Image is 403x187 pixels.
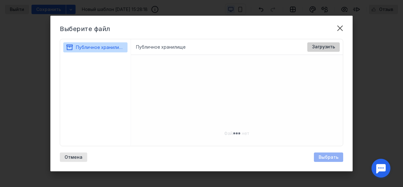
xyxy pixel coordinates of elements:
[66,42,125,52] button: Публичное хранилище
[65,155,82,160] span: Отмена
[76,45,125,50] span: Публичное хранилище
[60,152,87,162] button: Отмена
[307,42,340,52] button: Загрузить
[60,25,110,33] span: Выберите файл
[312,44,335,50] span: Загрузить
